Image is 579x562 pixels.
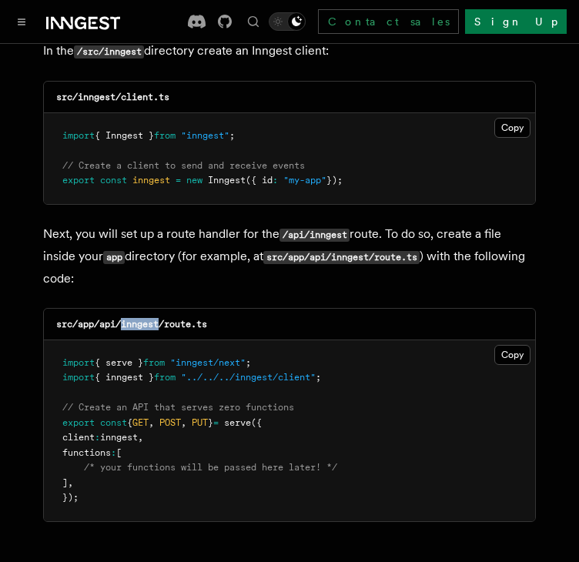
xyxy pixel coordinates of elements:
[62,160,305,171] span: // Create a client to send and receive events
[181,372,316,383] span: "../../../inngest/client"
[111,447,116,458] span: :
[62,417,95,428] span: export
[138,432,143,443] span: ,
[62,402,294,413] span: // Create an API that serves zero functions
[192,417,208,428] span: PUT
[56,92,169,102] code: src/inngest/client.ts
[176,175,181,186] span: =
[208,175,246,186] span: Inngest
[68,477,73,488] span: ,
[283,175,326,186] span: "my-app"
[246,357,251,368] span: ;
[62,492,79,503] span: });
[181,130,229,141] span: "inngest"
[318,9,459,34] a: Contact sales
[263,251,420,264] code: src/app/api/inngest/route.ts
[273,175,278,186] span: :
[229,130,235,141] span: ;
[84,462,337,473] span: /* your functions will be passed here later! */
[149,417,154,428] span: ,
[62,372,95,383] span: import
[186,175,202,186] span: new
[316,372,321,383] span: ;
[244,12,263,31] button: Find something...
[224,417,251,428] span: serve
[43,40,536,62] p: In the directory create an Inngest client:
[100,432,138,443] span: inngest
[181,417,186,428] span: ,
[279,229,350,242] code: /api/inngest
[12,12,31,31] button: Toggle navigation
[127,417,132,428] span: {
[326,175,343,186] span: });
[100,175,127,186] span: const
[132,417,149,428] span: GET
[62,130,95,141] span: import
[56,319,207,330] code: src/app/api/inngest/route.ts
[465,9,567,34] a: Sign Up
[132,175,170,186] span: inngest
[269,12,306,31] button: Toggle dark mode
[154,130,176,141] span: from
[95,372,154,383] span: { inngest }
[62,357,95,368] span: import
[246,175,273,186] span: ({ id
[251,417,262,428] span: ({
[208,417,213,428] span: }
[62,447,111,458] span: functions
[100,417,127,428] span: const
[95,432,100,443] span: :
[116,447,122,458] span: [
[62,175,95,186] span: export
[154,372,176,383] span: from
[62,432,95,443] span: client
[494,118,530,138] button: Copy
[74,45,144,59] code: /src/inngest
[95,357,143,368] span: { serve }
[494,345,530,365] button: Copy
[143,357,165,368] span: from
[95,130,154,141] span: { Inngest }
[159,417,181,428] span: POST
[62,477,68,488] span: ]
[103,251,125,264] code: app
[170,357,246,368] span: "inngest/next"
[43,223,536,289] p: Next, you will set up a route handler for the route. To do so, create a file inside your director...
[213,417,219,428] span: =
